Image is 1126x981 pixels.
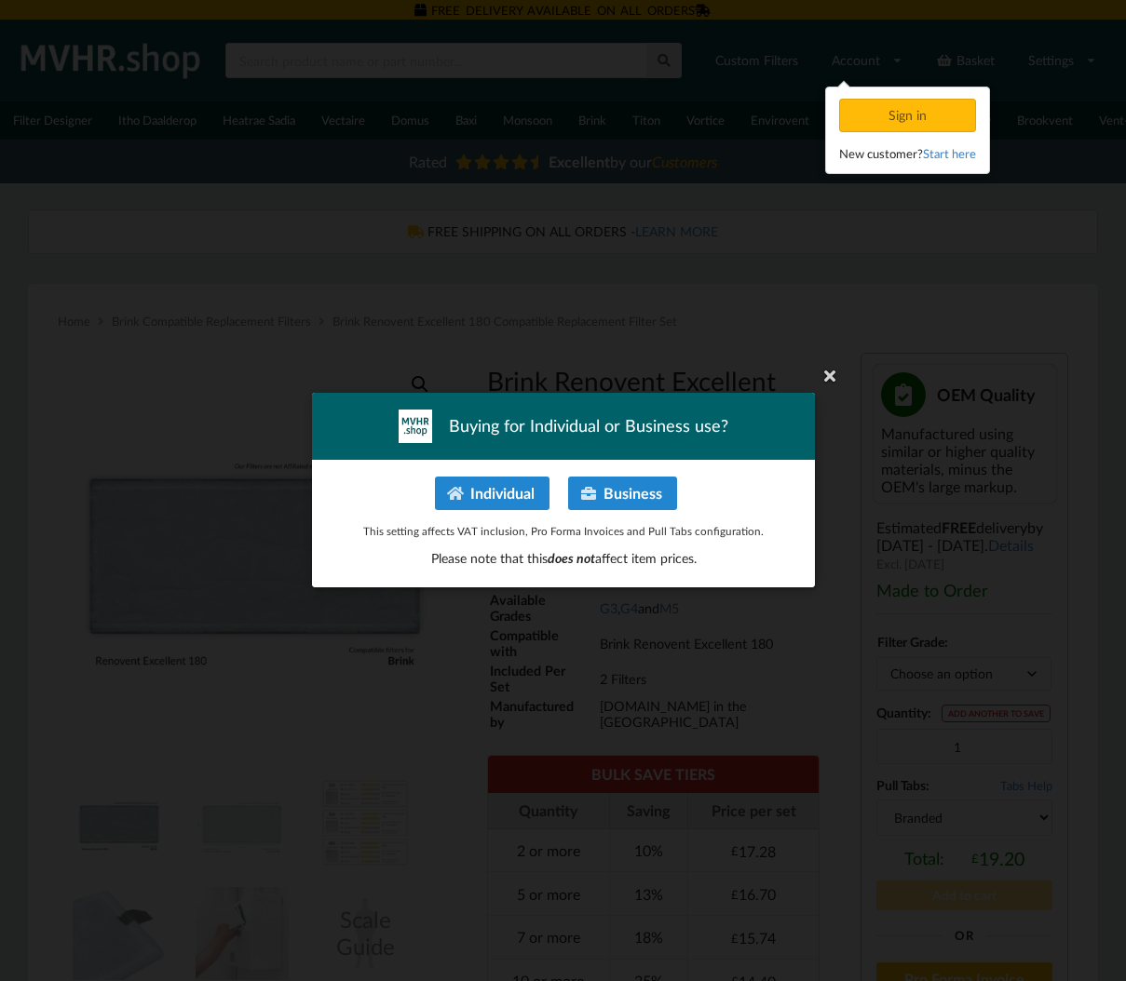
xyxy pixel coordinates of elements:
div: New customer? [839,144,976,163]
p: This setting affects VAT inclusion, Pro Forma Invoices and Pull Tabs configuration. [332,523,795,539]
a: Start here [923,146,976,161]
span: does not [547,551,594,567]
div: Sign in [839,99,976,132]
button: Individual [434,477,549,510]
button: Business [568,477,677,510]
p: Please note that this affect item prices. [332,550,795,569]
span: Buying for Individual or Business use? [449,415,728,438]
a: Sign in [839,107,980,123]
img: mvhr-inverted.png [399,410,432,443]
